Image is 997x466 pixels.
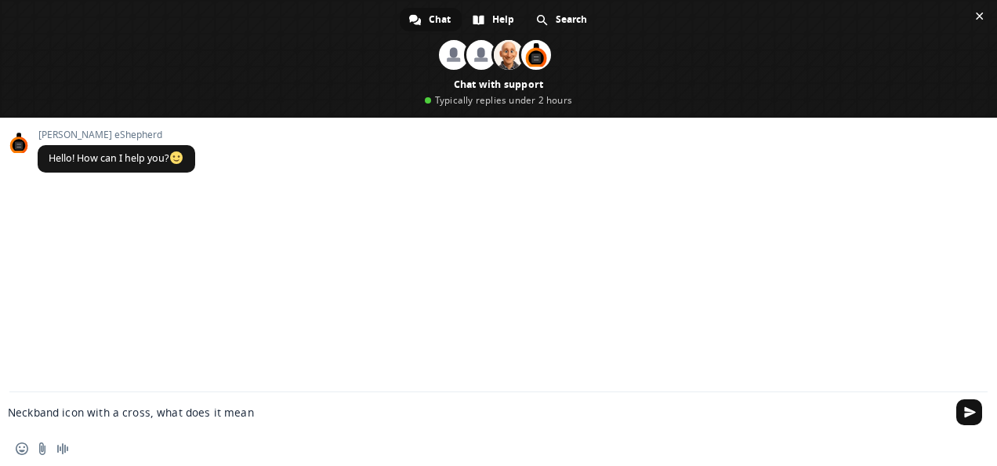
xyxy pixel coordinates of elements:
[8,406,939,420] textarea: Compose your message...
[56,442,69,455] span: Audio message
[971,8,988,24] span: Close chat
[36,442,49,455] span: Send a file
[492,8,514,31] span: Help
[38,129,195,140] span: [PERSON_NAME] eShepherd
[400,8,462,31] div: Chat
[956,399,982,425] span: Send
[16,442,28,455] span: Insert an emoji
[463,8,525,31] div: Help
[49,151,184,165] span: Hello! How can I help you?
[429,8,451,31] span: Chat
[527,8,598,31] div: Search
[556,8,587,31] span: Search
